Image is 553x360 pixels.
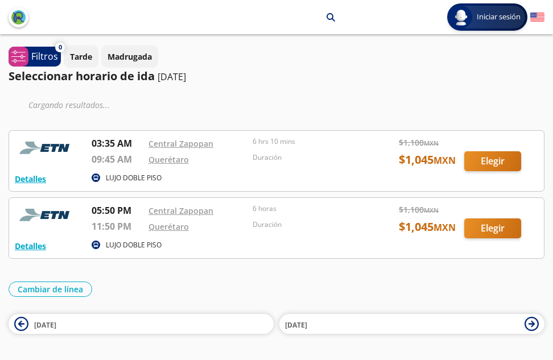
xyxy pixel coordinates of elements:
button: English [530,10,544,24]
span: [DATE] [285,320,307,330]
button: Cambiar de línea [9,282,92,297]
a: Central Zapopan [148,138,213,149]
span: [DATE] [34,320,56,330]
em: Cargando resultados ... [28,100,110,110]
button: [DATE] [279,314,544,334]
p: Madrugada [108,51,152,63]
button: Madrugada [101,45,158,68]
button: [DATE] [9,314,274,334]
p: Filtros [31,49,58,63]
p: LUJO DOBLE PISO [106,240,162,250]
button: 0Filtros [9,47,61,67]
button: Tarde [64,45,98,68]
span: Iniciar sesión [472,11,525,23]
span: 0 [59,43,62,52]
a: Central Zapopan [148,205,213,216]
button: Detalles [15,173,46,185]
p: Seleccionar horario de ida [9,68,155,85]
button: Detalles [15,240,46,252]
p: LUJO DOBLE PISO [106,173,162,183]
p: Santiago de Querétaro [233,11,318,23]
p: Tarde [70,51,92,63]
a: Querétaro [148,221,189,232]
button: back [9,7,28,27]
p: [DATE] [158,70,186,84]
p: [GEOGRAPHIC_DATA] [138,11,218,23]
a: Querétaro [148,154,189,165]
